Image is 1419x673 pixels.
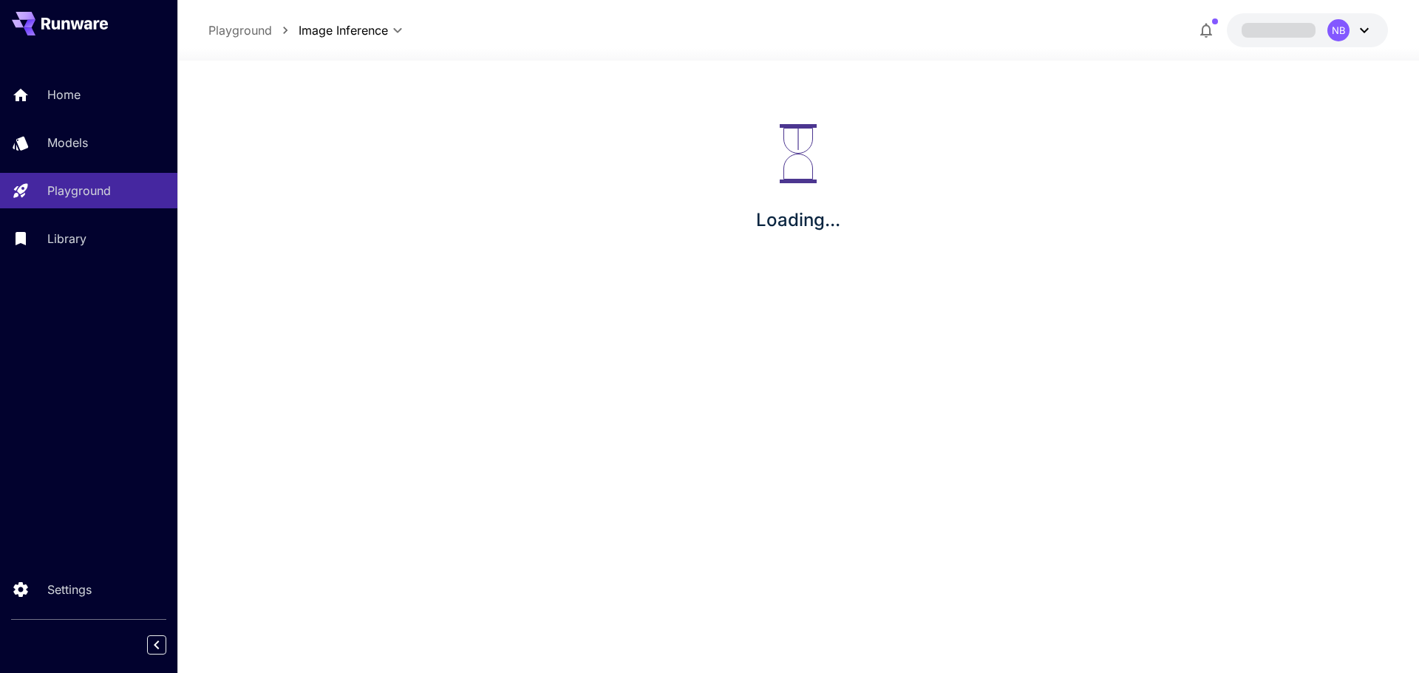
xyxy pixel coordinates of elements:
p: Library [47,230,86,247]
a: Playground [208,21,272,39]
div: Collapse sidebar [158,632,177,658]
div: NB [1327,19,1350,41]
p: Home [47,86,81,103]
span: Image Inference [299,21,388,39]
p: Models [47,134,88,151]
p: Playground [47,182,111,199]
button: Collapse sidebar [147,635,166,655]
button: NB [1227,13,1388,47]
p: Loading... [756,207,840,233]
nav: breadcrumb [208,21,299,39]
p: Settings [47,581,92,598]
